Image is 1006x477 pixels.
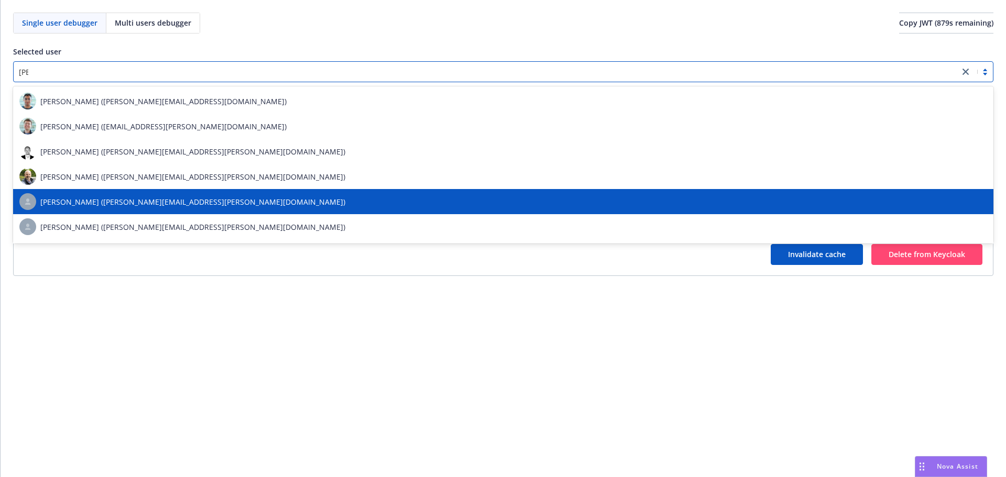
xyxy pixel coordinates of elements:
[13,47,61,57] span: Selected user
[115,17,191,28] span: Multi users debugger
[40,96,287,107] span: [PERSON_NAME] ([PERSON_NAME][EMAIL_ADDRESS][DOMAIN_NAME])
[889,249,965,259] span: Delete from Keycloak
[899,13,993,34] button: Copy JWT (879s remaining)
[22,17,97,28] span: Single user debugger
[40,221,345,232] span: [PERSON_NAME] ([PERSON_NAME][EMAIL_ADDRESS][PERSON_NAME][DOMAIN_NAME])
[19,168,36,185] img: photo
[788,249,846,259] span: Invalidate cache
[915,457,928,476] div: Drag to move
[19,143,36,160] img: photo
[959,65,972,78] a: close
[40,196,345,207] span: [PERSON_NAME] ([PERSON_NAME][EMAIL_ADDRESS][PERSON_NAME][DOMAIN_NAME])
[771,244,863,265] button: Invalidate cache
[19,93,36,109] img: photo
[40,146,345,157] span: [PERSON_NAME] ([PERSON_NAME][EMAIL_ADDRESS][PERSON_NAME][DOMAIN_NAME])
[937,462,978,471] span: Nova Assist
[915,456,987,477] button: Nova Assist
[19,118,36,135] img: photo
[40,171,345,182] span: [PERSON_NAME] ([PERSON_NAME][EMAIL_ADDRESS][PERSON_NAME][DOMAIN_NAME])
[871,244,982,265] button: Delete from Keycloak
[899,18,993,28] span: Copy JWT ( 879 s remaining)
[40,121,287,132] span: [PERSON_NAME] ([EMAIL_ADDRESS][PERSON_NAME][DOMAIN_NAME])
